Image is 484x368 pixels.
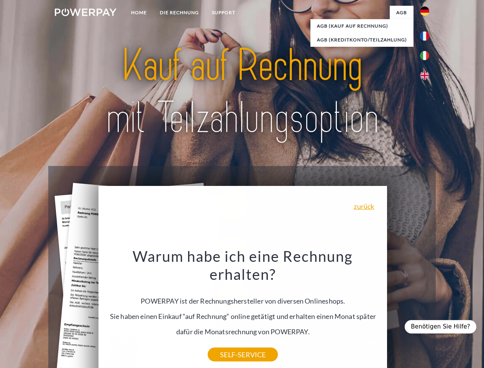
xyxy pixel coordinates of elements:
a: AGB (Kauf auf Rechnung) [310,19,413,33]
a: SELF-SERVICE [208,348,278,361]
a: AGB (Kreditkonto/Teilzahlung) [310,33,413,47]
img: logo-powerpay-white.svg [55,8,116,16]
div: POWERPAY ist der Rechnungshersteller von diversen Onlineshops. Sie haben einen Einkauf “auf Rechn... [103,247,383,355]
div: Benötigen Sie Hilfe? [405,320,476,333]
a: agb [390,6,413,20]
img: title-powerpay_de.svg [73,37,411,147]
img: de [420,7,429,16]
a: zurück [354,203,374,210]
img: en [420,71,429,80]
a: Home [125,6,153,20]
a: SUPPORT [205,6,242,20]
img: it [420,51,429,60]
img: fr [420,31,429,41]
a: DIE RECHNUNG [153,6,205,20]
h3: Warum habe ich eine Rechnung erhalten? [103,247,383,284]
